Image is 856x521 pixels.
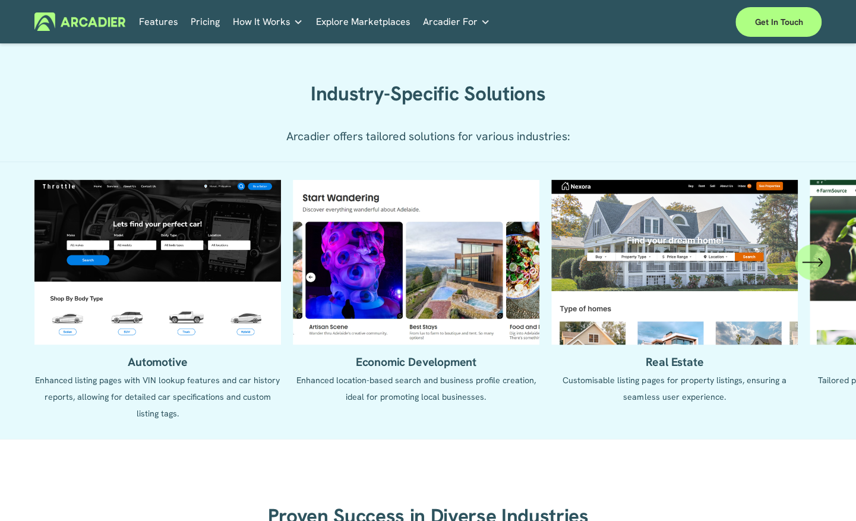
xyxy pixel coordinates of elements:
[139,12,178,31] a: Features
[191,12,220,31] a: Pricing
[423,14,478,30] span: Arcadier For
[233,12,303,31] a: folder dropdown
[795,244,830,280] button: Next
[233,14,290,30] span: How It Works
[34,12,125,31] img: Arcadier
[735,7,822,37] a: Get in touch
[315,12,410,31] a: Explore Marketplaces
[286,129,570,144] span: Arcadier offers tailored solutions for various industries:
[797,464,856,521] iframe: Chat Widget
[423,12,490,31] a: folder dropdown
[271,81,586,106] h2: Industry-Specific Solutions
